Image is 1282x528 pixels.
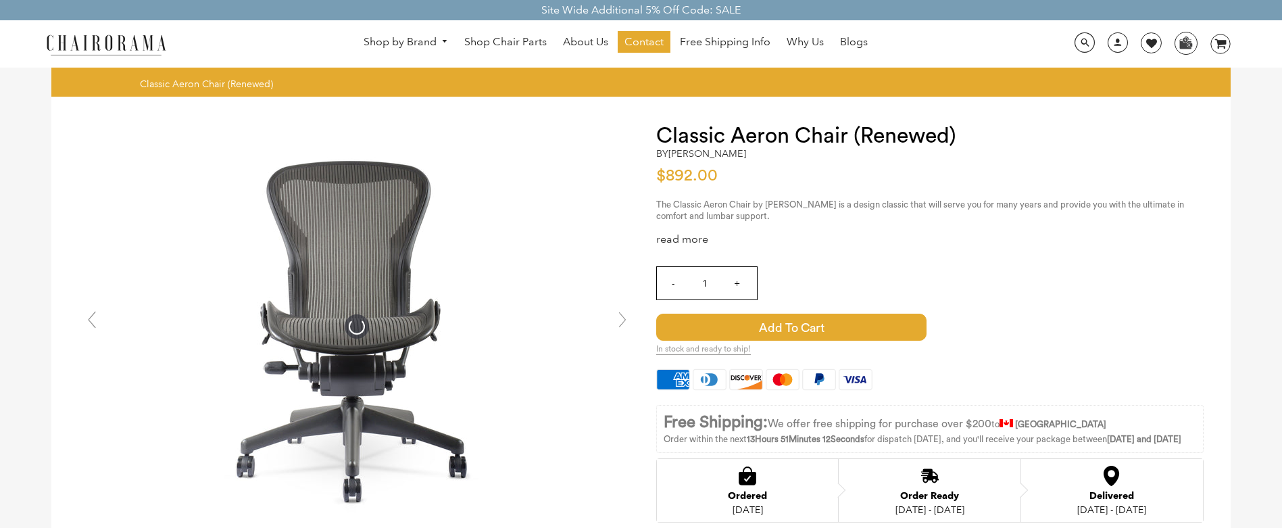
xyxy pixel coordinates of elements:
[833,31,874,53] a: Blogs
[1107,435,1181,443] strong: [DATE] and [DATE]
[563,35,608,49] span: About Us
[656,200,1184,220] span: The Classic Aeron Chair by [PERSON_NAME] is a design classic that will serve you for many years a...
[458,31,553,53] a: Shop Chair Parts
[556,31,615,53] a: About Us
[664,412,1196,433] p: to
[357,32,455,53] a: Shop by Brand
[728,504,767,515] div: [DATE]
[768,418,991,429] span: We offer free shipping for purchase over $200
[895,504,964,515] div: [DATE] - [DATE]
[668,147,746,160] a: [PERSON_NAME]
[618,31,670,53] a: Contact
[664,434,1196,446] p: Order within the next for dispatch [DATE], and you'll receive your package between
[656,314,927,341] span: Add to Cart
[154,319,560,332] a: Classic Aeron Chair (Renewed) - chairorama
[624,35,664,49] span: Contact
[1015,420,1106,429] strong: [GEOGRAPHIC_DATA]
[680,35,770,49] span: Free Shipping Info
[787,35,824,49] span: Why Us
[1175,32,1196,53] img: WhatsApp_Image_2024-07-12_at_16.23.01.webp
[231,31,1000,56] nav: DesktopNavigation
[840,35,868,49] span: Blogs
[656,344,751,356] span: In stock and ready to ship!
[720,267,753,299] input: +
[656,124,1204,148] h1: Classic Aeron Chair (Renewed)
[140,78,273,90] span: Classic Aeron Chair (Renewed)
[780,31,831,53] a: Why Us
[673,31,777,53] a: Free Shipping Info
[1077,491,1146,502] div: Delivered
[140,78,278,90] nav: breadcrumbs
[656,148,746,160] h2: by
[664,414,768,431] strong: Free Shipping:
[656,314,1039,341] button: Add to Cart
[656,233,1204,247] div: read more
[464,35,547,49] span: Shop Chair Parts
[728,491,767,502] div: Ordered
[1077,504,1146,515] div: [DATE] - [DATE]
[747,435,864,443] span: 13Hours 51Minutes 12Seconds
[656,168,724,184] span: $892.00
[657,267,689,299] input: -
[895,491,964,502] div: Order Ready
[39,32,174,56] img: chairorama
